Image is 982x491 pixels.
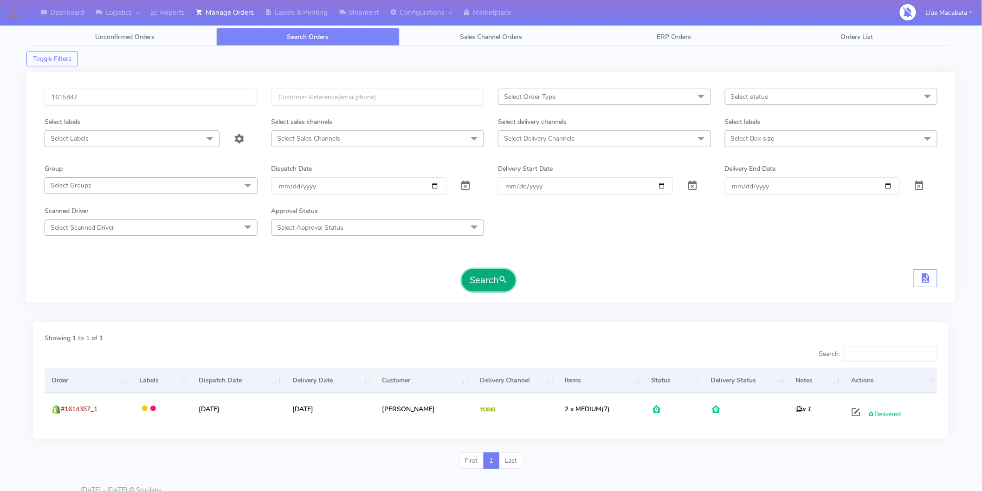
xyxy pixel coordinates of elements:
[271,206,318,216] label: Approval Status
[375,393,473,424] td: [PERSON_NAME]
[375,368,473,393] th: Customer: activate to sort column ascending
[480,407,496,412] img: Yodel
[271,117,333,127] label: Select sales channels
[484,452,499,469] a: 1
[498,164,553,174] label: Delivery Start Date
[61,405,97,413] span: #1614357_1
[504,92,556,101] span: Select Order Type
[278,223,344,232] span: Select Approval Status
[558,368,644,393] th: Items: activate to sort column ascending
[192,393,285,424] td: [DATE]
[731,92,769,101] span: Select status
[868,410,901,419] span: Delivered
[504,134,575,143] span: Select Delivery Channels
[704,368,788,393] th: Delivery Status: activate to sort column ascending
[843,347,937,362] input: Search:
[473,368,558,393] th: Delivery Channel: activate to sort column ascending
[45,368,132,393] th: Order: activate to sort column ascending
[51,223,114,232] span: Select Scanned Driver
[565,405,610,413] span: (7)
[460,32,522,41] span: Sales Channel Orders
[192,368,285,393] th: Dispatch Date: activate to sort column ascending
[33,28,949,46] ul: Tabs
[819,347,937,362] label: Search:
[725,117,761,127] label: Select labels
[287,32,329,41] span: Search Orders
[498,117,567,127] label: Select delivery channels
[26,52,78,66] button: Toggle Filters
[644,368,703,393] th: Status: activate to sort column ascending
[919,3,979,22] button: Llue Macabata
[45,117,80,127] label: Select labels
[731,134,775,143] span: Select Box size
[841,32,873,41] span: Orders List
[95,32,155,41] span: Unconfirmed Orders
[725,164,776,174] label: Delivery End Date
[45,206,89,216] label: Scanned Driver
[271,89,485,106] input: Customer Reference(email,phone)
[45,164,63,174] label: Group
[52,405,61,414] img: shopify.png
[462,269,516,291] button: Search
[45,89,258,106] input: Order Id
[271,164,312,174] label: Dispatch Date
[51,134,89,143] span: Select Labels
[45,333,103,343] label: Showing 1 to 1 of 1
[132,368,191,393] th: Labels: activate to sort column ascending
[285,393,375,424] td: [DATE]
[285,368,375,393] th: Delivery Date: activate to sort column ascending
[51,181,91,190] span: Select Groups
[565,405,601,413] span: 2 x MEDIUM
[844,368,937,393] th: Actions: activate to sort column ascending
[795,405,811,413] i: x 1
[788,368,844,393] th: Notes: activate to sort column ascending
[278,134,341,143] span: Select Sales Channels
[657,32,691,41] span: ERP Orders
